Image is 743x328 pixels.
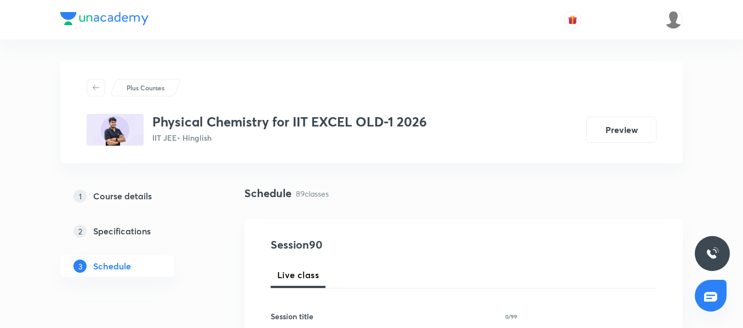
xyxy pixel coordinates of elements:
h6: Session title [271,310,313,322]
p: Plus Courses [127,83,164,93]
img: 861EC261-688A-44D0-B7EC-5B8A2DCC017E_plus.png [87,114,144,146]
p: 1 [73,189,87,203]
h5: Course details [93,189,152,203]
a: 1Course details [60,185,209,207]
h4: Schedule [244,185,292,202]
button: avatar [564,11,581,28]
img: Gopal Kumar [664,10,683,29]
img: Company Logo [60,12,148,25]
h4: Session 90 [271,237,471,253]
h5: Schedule [93,260,131,273]
h3: Physical Chemistry for IIT EXCEL OLD-1 2026 [152,114,427,130]
p: IIT JEE • Hinglish [152,132,427,143]
p: 3 [73,260,87,273]
p: 2 [73,225,87,238]
img: ttu [706,247,719,260]
a: 2Specifications [60,220,209,242]
a: Company Logo [60,12,148,28]
p: 0/99 [505,314,517,319]
h5: Specifications [93,225,151,238]
span: Live class [277,268,319,281]
p: 89 classes [296,188,329,199]
img: avatar [568,15,578,25]
button: Preview [586,117,656,143]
